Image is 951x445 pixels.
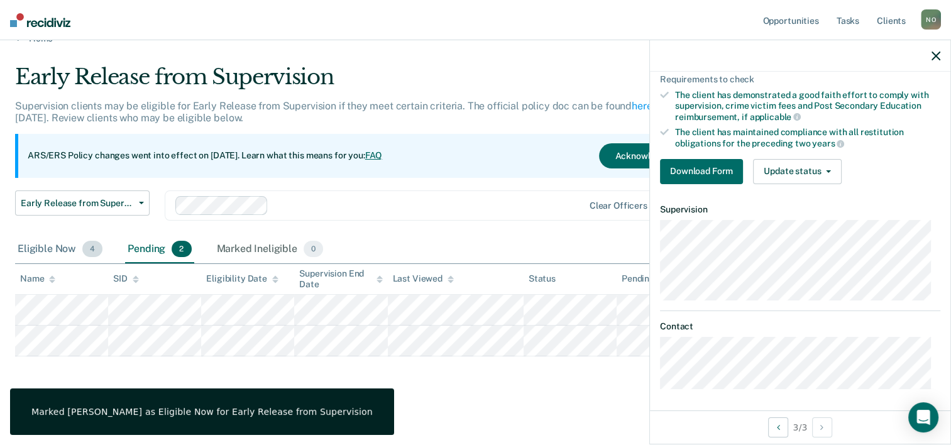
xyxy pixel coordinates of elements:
[214,236,326,263] div: Marked Ineligible
[590,201,647,211] div: Clear officers
[15,236,105,263] div: Eligible Now
[21,198,134,209] span: Early Release from Supervision
[660,159,743,184] button: Download Form
[82,241,102,257] span: 4
[113,273,139,284] div: SID
[31,406,373,417] div: Marked [PERSON_NAME] as Eligible Now for Early Release from Supervision
[622,273,680,284] div: Pending for
[812,417,832,437] button: Next Opportunity
[660,204,940,215] dt: Supervision
[393,273,454,284] div: Last Viewed
[599,143,718,168] button: Acknowledge & Close
[750,112,801,122] span: applicable
[15,100,693,124] p: Supervision clients may be eligible for Early Release from Supervision if they meet certain crite...
[675,90,940,122] div: The client has demonstrated a good faith effort to comply with supervision, crime victim fees and...
[28,150,382,162] p: ARS/ERS Policy changes went into effect on [DATE]. Learn what this means for you:
[20,273,55,284] div: Name
[206,273,278,284] div: Eligibility Date
[299,268,382,290] div: Supervision End Date
[812,138,844,148] span: years
[125,236,194,263] div: Pending
[908,402,938,432] div: Open Intercom Messenger
[921,9,941,30] div: N O
[753,159,842,184] button: Update status
[675,127,940,148] div: The client has maintained compliance with all restitution obligations for the preceding two
[650,410,950,444] div: 3 / 3
[660,159,748,184] a: Navigate to form link
[529,273,556,284] div: Status
[304,241,323,257] span: 0
[172,241,191,257] span: 2
[660,74,940,85] div: Requirements to check
[660,321,940,332] dt: Contact
[15,64,728,100] div: Early Release from Supervision
[365,150,383,160] a: FAQ
[632,100,652,112] a: here
[10,13,70,27] img: Recidiviz
[768,417,788,437] button: Previous Opportunity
